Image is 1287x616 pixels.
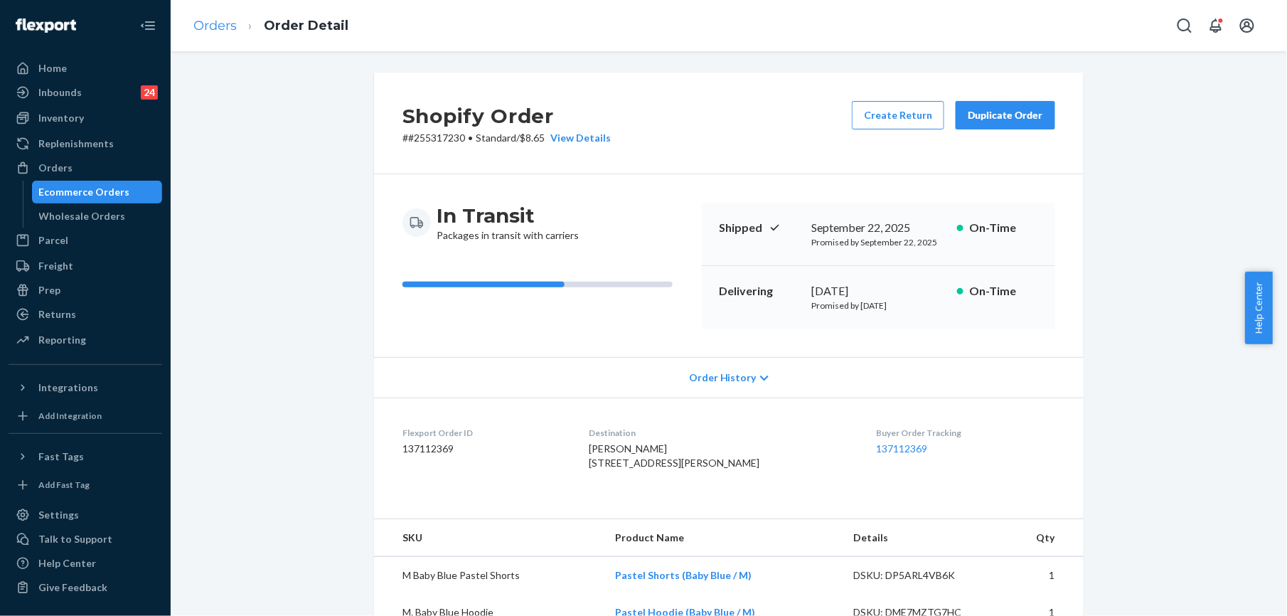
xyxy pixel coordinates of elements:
a: Pastel Shorts (Baby Blue / M) [615,569,752,581]
a: Orders [9,156,162,179]
a: Orders [193,18,237,33]
div: Duplicate Order [968,108,1043,122]
button: View Details [545,131,611,145]
div: Integrations [38,381,98,395]
p: Promised by [DATE] [811,299,946,312]
div: Home [38,61,67,75]
img: Flexport logo [16,18,76,33]
button: Duplicate Order [956,101,1055,129]
div: Packages in transit with carriers [437,203,579,243]
a: Reporting [9,329,162,351]
div: DSKU: DP5ARL4VB6K [853,568,987,583]
div: Freight [38,259,73,273]
button: Help Center [1245,272,1273,344]
div: Wholesale Orders [39,209,126,223]
p: Promised by September 22, 2025 [811,236,946,248]
dt: Buyer Order Tracking [876,427,1055,439]
div: Prep [38,283,60,297]
a: Inbounds24 [9,81,162,104]
button: Open account menu [1233,11,1261,40]
th: SKU [374,519,604,557]
td: 1 [998,557,1084,595]
p: Shipped [719,220,800,236]
div: Reporting [38,333,86,347]
div: Parcel [38,233,68,248]
div: September 22, 2025 [811,220,946,236]
div: Ecommerce Orders [39,185,130,199]
a: Ecommerce Orders [32,181,163,203]
a: Parcel [9,229,162,252]
p: Delivering [719,283,800,299]
dt: Flexport Order ID [402,427,567,439]
th: Details [842,519,998,557]
h2: Shopify Order [402,101,611,131]
a: Freight [9,255,162,277]
div: Settings [38,508,79,522]
span: • [468,132,473,144]
ol: breadcrumbs [182,5,360,47]
a: Talk to Support [9,528,162,551]
a: Order Detail [264,18,348,33]
a: 137112369 [876,442,927,455]
dt: Destination [589,427,854,439]
a: Add Fast Tag [9,474,162,496]
td: M Baby Blue Pastel Shorts [374,557,604,595]
a: Replenishments [9,132,162,155]
p: On-Time [969,283,1038,299]
span: [PERSON_NAME] [STREET_ADDRESS][PERSON_NAME] [589,442,760,469]
div: [DATE] [811,283,946,299]
span: Standard [476,132,516,144]
div: Inbounds [38,85,82,100]
div: Add Integration [38,410,102,422]
div: Add Fast Tag [38,479,90,491]
button: Create Return [852,101,944,129]
button: Fast Tags [9,445,162,468]
div: Returns [38,307,76,322]
a: Wholesale Orders [32,205,163,228]
div: Inventory [38,111,84,125]
div: Help Center [38,556,96,570]
a: Help Center [9,552,162,575]
button: Open notifications [1202,11,1230,40]
div: Fast Tags [38,450,84,464]
a: Prep [9,279,162,302]
button: Integrations [9,376,162,399]
button: Give Feedback [9,576,162,599]
th: Product Name [604,519,842,557]
button: Close Navigation [134,11,162,40]
span: Order History [689,371,757,385]
div: Talk to Support [38,532,112,546]
h3: In Transit [437,203,579,228]
button: Open Search Box [1170,11,1199,40]
a: Returns [9,303,162,326]
p: On-Time [969,220,1038,236]
div: Give Feedback [38,580,107,595]
div: Replenishments [38,137,114,151]
div: 24 [141,85,158,100]
a: Settings [9,504,162,526]
a: Home [9,57,162,80]
a: Add Integration [9,405,162,428]
p: # #255317230 / $8.65 [402,131,611,145]
th: Qty [998,519,1084,557]
div: Orders [38,161,73,175]
dd: 137112369 [402,442,567,456]
a: Inventory [9,107,162,129]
